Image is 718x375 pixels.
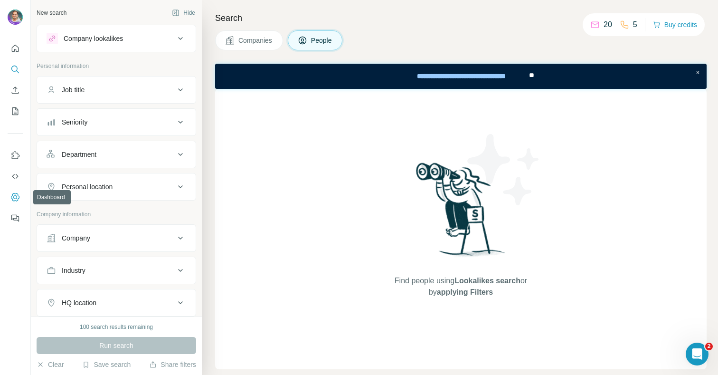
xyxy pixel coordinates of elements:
button: HQ location [37,291,196,314]
div: HQ location [62,298,96,308]
button: Job title [37,78,196,101]
button: Search [8,61,23,78]
button: Use Surfe on LinkedIn [8,147,23,164]
button: Company [37,227,196,250]
div: 100 search results remaining [80,323,153,331]
button: Company lookalikes [37,27,196,50]
div: Seniority [62,117,87,127]
div: Personal location [62,182,113,192]
div: Company lookalikes [64,34,123,43]
p: 5 [633,19,637,30]
button: Enrich CSV [8,82,23,99]
button: Quick start [8,40,23,57]
button: Save search [82,360,131,369]
span: applying Filters [437,288,493,296]
span: Companies [238,36,273,45]
button: Use Surfe API [8,168,23,185]
span: 2 [705,343,713,350]
button: Buy credits [653,18,697,31]
div: New search [37,9,66,17]
button: Seniority [37,111,196,134]
p: Company information [37,210,196,219]
button: Clear [37,360,64,369]
button: Dashboard [8,189,23,206]
img: Surfe Illustration - Woman searching with binoculars [412,160,510,266]
span: Lookalikes search [454,277,520,285]
iframe: Banner [215,64,707,89]
iframe: Intercom live chat [686,343,709,365]
button: Industry [37,259,196,282]
h4: Search [215,11,707,25]
span: People [311,36,333,45]
button: Share filters [149,360,196,369]
div: Company [62,233,90,243]
p: 20 [604,19,612,30]
p: Personal information [37,62,196,70]
img: Avatar [8,10,23,25]
div: Job title [62,85,85,95]
button: Hide [165,6,202,20]
button: Feedback [8,210,23,227]
img: Surfe Illustration - Stars [461,127,547,212]
button: My lists [8,103,23,120]
div: Industry [62,266,85,275]
button: Department [37,143,196,166]
button: Personal location [37,175,196,198]
div: Department [62,150,96,159]
span: Find people using or by [385,275,537,298]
